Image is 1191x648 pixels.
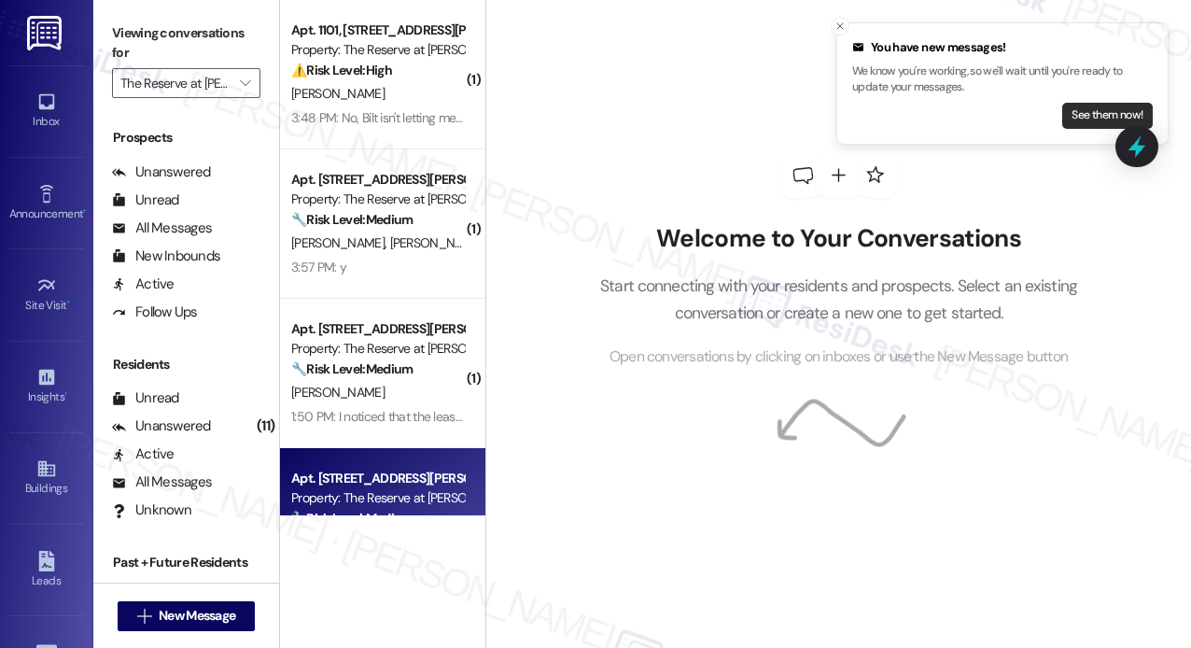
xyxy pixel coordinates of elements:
div: Prospects [93,128,279,148]
span: • [67,296,70,309]
div: Apt. [STREET_ADDRESS][PERSON_NAME] [291,170,464,190]
button: Close toast [831,17,849,35]
label: Viewing conversations for [112,19,260,68]
div: You have new messages! [852,38,1153,57]
strong: 🔧 Risk Level: Medium [291,360,413,377]
div: Property: The Reserve at [PERSON_NAME][GEOGRAPHIC_DATA] [291,190,464,209]
h2: Welcome to Your Conversations [572,224,1106,254]
a: Inbox [9,86,84,136]
strong: 🔧 Risk Level: Medium [291,211,413,228]
div: Follow Ups [112,303,198,322]
span: New Message [159,606,235,626]
div: Active [112,444,175,464]
div: (11) [252,412,279,441]
div: Past + Future Residents [93,553,279,572]
div: Unread [112,388,179,408]
div: Unanswered [112,416,211,436]
span: [PERSON_NAME] [291,384,385,401]
div: Active [112,275,175,294]
span: [PERSON_NAME] [291,234,390,251]
div: Property: The Reserve at [PERSON_NAME][GEOGRAPHIC_DATA] [291,339,464,359]
div: 3:48 PM: No, Bilt isn't letting me process payment. is it possible you can help? [291,109,705,126]
button: New Message [118,601,256,631]
div: Apt. [STREET_ADDRESS][PERSON_NAME] [291,319,464,339]
a: Buildings [9,453,84,503]
div: Residents [93,355,279,374]
div: Unanswered [112,162,211,182]
p: Start connecting with your residents and prospects. Select an existing conversation or create a n... [572,273,1106,326]
div: Unread [112,190,179,210]
i:  [137,609,151,624]
span: [PERSON_NAME] [390,234,483,251]
strong: 🔧 Risk Level: Medium [291,510,413,527]
div: All Messages [112,472,212,492]
input: All communities [120,68,231,98]
span: • [64,387,67,401]
div: Property: The Reserve at [PERSON_NAME][GEOGRAPHIC_DATA] [291,488,464,508]
button: See them now! [1062,103,1153,129]
div: Apt. 1101, [STREET_ADDRESS][PERSON_NAME] [291,21,464,40]
div: All Messages [112,218,212,238]
div: 3:57 PM: y [291,259,346,275]
p: We know you're working, so we'll wait until you're ready to update your messages. [852,63,1153,96]
div: New Inbounds [112,247,220,266]
span: Open conversations by clicking on inboxes or use the New Message button [610,345,1068,369]
div: Unknown [112,500,191,520]
img: ResiDesk Logo [27,16,65,50]
span: • [83,204,86,218]
i:  [240,76,250,91]
div: Property: The Reserve at [PERSON_NAME][GEOGRAPHIC_DATA] [291,40,464,60]
a: Leads [9,545,84,596]
a: Site Visit • [9,270,84,320]
span: [PERSON_NAME] [291,85,385,102]
div: Apt. [STREET_ADDRESS][PERSON_NAME] [291,469,464,488]
a: Insights • [9,361,84,412]
strong: ⚠️ Risk Level: High [291,62,392,78]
